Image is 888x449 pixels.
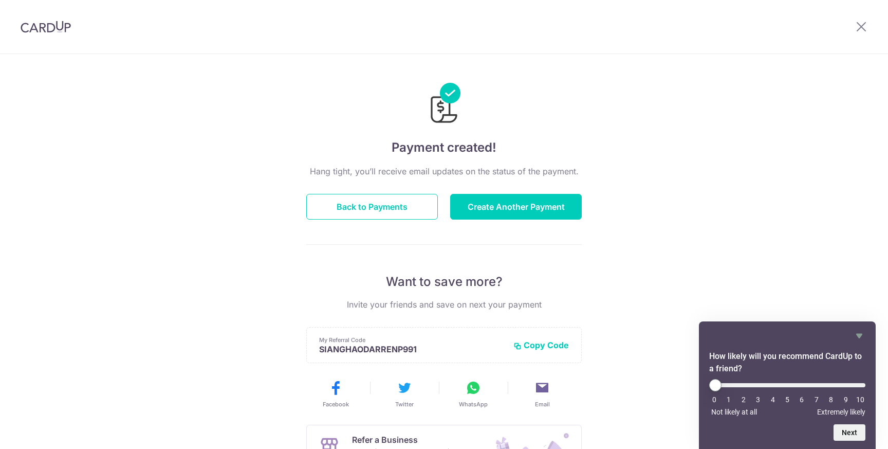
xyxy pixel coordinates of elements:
p: Invite your friends and save on next your payment [306,298,582,311]
button: Twitter [374,380,435,408]
button: Facebook [305,380,366,408]
h4: Payment created! [306,138,582,157]
img: Payments [428,83,460,126]
li: 6 [797,396,807,404]
span: WhatsApp [459,400,488,408]
p: SIANGHAODARRENP991 [319,344,505,354]
li: 8 [826,396,836,404]
button: Copy Code [513,340,569,350]
li: 10 [855,396,865,404]
span: Not likely at all [711,408,757,416]
span: Twitter [395,400,414,408]
div: How likely will you recommend CardUp to a friend? Select an option from 0 to 10, with 0 being Not... [709,379,865,416]
li: 7 [811,396,822,404]
p: Refer a Business [352,434,465,446]
span: Email [535,400,550,408]
img: CardUp [21,21,71,33]
li: 3 [753,396,763,404]
p: Want to save more? [306,274,582,290]
span: Facebook [323,400,349,408]
li: 2 [738,396,749,404]
li: 5 [782,396,792,404]
button: Hide survey [853,330,865,342]
button: Email [512,380,572,408]
button: Next question [834,424,865,441]
button: Back to Payments [306,194,438,220]
div: How likely will you recommend CardUp to a friend? Select an option from 0 to 10, with 0 being Not... [709,330,865,441]
h2: How likely will you recommend CardUp to a friend? Select an option from 0 to 10, with 0 being Not... [709,350,865,375]
p: Hang tight, you’ll receive email updates on the status of the payment. [306,165,582,177]
li: 9 [841,396,851,404]
button: WhatsApp [443,380,504,408]
li: 1 [724,396,734,404]
p: My Referral Code [319,336,505,344]
button: Create Another Payment [450,194,582,220]
span: Extremely likely [817,408,865,416]
li: 0 [709,396,719,404]
li: 4 [768,396,778,404]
